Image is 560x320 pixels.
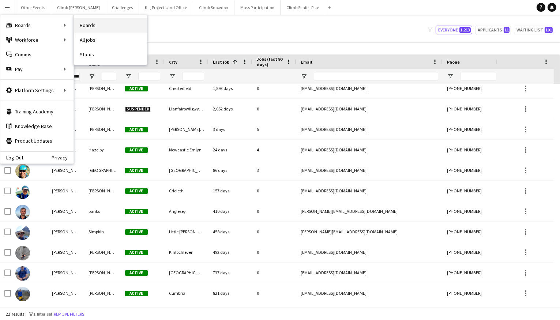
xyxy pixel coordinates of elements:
div: [PERSON_NAME] [84,78,121,98]
div: Simpkin [84,222,121,242]
div: Cumbria [165,283,208,303]
div: [EMAIL_ADDRESS][DOMAIN_NAME] [296,283,443,303]
button: Mass Participation [234,0,281,15]
div: 410 days [208,201,252,221]
div: [EMAIL_ADDRESS][DOMAIN_NAME] [296,119,443,139]
span: Active [125,188,148,194]
div: 492 days [208,242,252,262]
div: [PERSON_NAME][EMAIL_ADDRESS][DOMAIN_NAME] [296,201,443,221]
div: [PERSON_NAME] [84,181,121,201]
span: Active [125,270,148,276]
div: [EMAIL_ADDRESS][DOMAIN_NAME] [296,263,443,283]
a: Knowledge Base [0,119,74,133]
div: Little [PERSON_NAME][GEOGRAPHIC_DATA] [165,222,208,242]
div: [EMAIL_ADDRESS][DOMAIN_NAME] [296,160,443,180]
span: Active [125,168,148,173]
span: Active [125,250,148,255]
button: Open Filter Menu [301,73,307,80]
button: Climb [PERSON_NAME] [51,0,106,15]
input: Phone Filter Input [460,72,532,81]
span: Active [125,291,148,296]
span: 101 [545,27,553,33]
span: Phone [447,59,460,65]
img: Richard Pyne (T) [15,246,30,260]
div: 0 [252,181,296,201]
div: [EMAIL_ADDRESS][DOMAIN_NAME] [296,99,443,119]
div: Pay [0,62,74,76]
div: [PHONE_NUMBER] [443,242,536,262]
a: Status [74,47,147,62]
div: 0 [252,78,296,98]
span: Suspended [125,106,151,112]
div: [PERSON_NAME][EMAIL_ADDRESS][DOMAIN_NAME] [296,222,443,242]
button: Open Filter Menu [89,73,95,80]
span: Last job [213,59,229,65]
div: 458 days [208,222,252,242]
span: Email [301,59,312,65]
div: 1,893 days [208,78,252,98]
div: [PERSON_NAME] [48,242,84,262]
a: Training Academy [0,104,74,119]
div: [PERSON_NAME] [48,263,84,283]
a: Product Updates [0,133,74,148]
button: Applicants11 [475,26,511,34]
div: Platform Settings [0,83,74,98]
button: Open Filter Menu [169,73,176,80]
div: banks [84,201,121,221]
div: [PERSON_NAME] [48,201,84,221]
div: [PERSON_NAME] [84,263,121,283]
div: [PERSON_NAME] [48,160,84,180]
div: [PHONE_NUMBER] [443,222,536,242]
div: [GEOGRAPHIC_DATA] [165,263,208,283]
div: 0 [252,222,296,242]
div: [PHONE_NUMBER] [443,181,536,201]
div: Llanfairpwllgwyngyll [165,99,208,119]
div: Hazelby [84,140,121,160]
div: [PERSON_NAME] [48,222,84,242]
div: 0 [252,242,296,262]
img: Richard Picton [15,164,30,178]
div: Chesterfield [165,78,208,98]
span: 1 filter set [33,311,52,317]
a: All jobs [74,33,147,47]
div: Anglesey [165,201,208,221]
button: Kit, Projects and Office [139,0,193,15]
div: [PHONE_NUMBER] [443,140,536,160]
div: [GEOGRAPHIC_DATA] [84,160,121,180]
img: Richard Simpkin [15,225,30,240]
div: [PHONE_NUMBER] [443,160,536,180]
span: 1,213 [459,27,471,33]
a: Boards [74,18,147,33]
img: richard banks [15,205,30,219]
a: Log Out [0,155,23,161]
a: Privacy [52,155,74,161]
a: Comms [0,47,74,62]
div: [PERSON_NAME] (T) [84,242,121,262]
div: [PERSON_NAME] [PERSON_NAME] [84,99,121,119]
span: Active [125,229,148,235]
div: [PHONE_NUMBER] [443,201,536,221]
button: Open Filter Menu [447,73,454,80]
div: 86 days [208,160,252,180]
img: Richard Fowler [15,184,30,199]
div: [PERSON_NAME] [84,283,121,303]
div: 5 [252,119,296,139]
div: [PHONE_NUMBER] [443,99,536,119]
div: [EMAIL_ADDRESS][DOMAIN_NAME] [296,181,443,201]
div: [PERSON_NAME] [PERSON_NAME] [165,119,208,139]
div: 4 [252,140,296,160]
input: Last Name Filter Input [102,72,116,81]
span: Active [125,209,148,214]
div: Newcastle Emlyn [165,140,208,160]
input: Email Filter Input [314,72,438,81]
div: Boards [0,18,74,33]
img: Richard Asher [15,266,30,281]
div: 0 [252,263,296,283]
div: 0 [252,201,296,221]
span: Active [125,86,148,91]
button: Everyone1,213 [436,26,472,34]
input: Status Filter Input [138,72,160,81]
img: Richard Taylor [15,287,30,301]
div: [EMAIL_ADDRESS][DOMAIN_NAME] [296,140,443,160]
div: 3 [252,160,296,180]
